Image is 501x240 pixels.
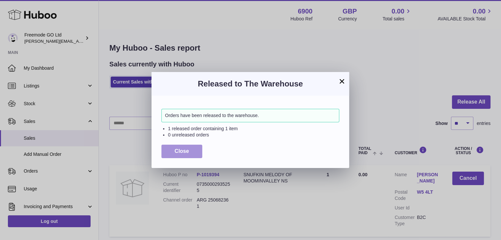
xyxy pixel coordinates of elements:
h3: Released to The Warehouse [161,79,339,89]
button: Close [161,145,202,158]
span: Close [175,148,189,154]
button: × [338,77,346,85]
li: 1 released order containing 1 item [168,126,339,132]
li: 0 unreleased orders [168,132,339,138]
div: Orders have been released to the warehouse. [161,109,339,122]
